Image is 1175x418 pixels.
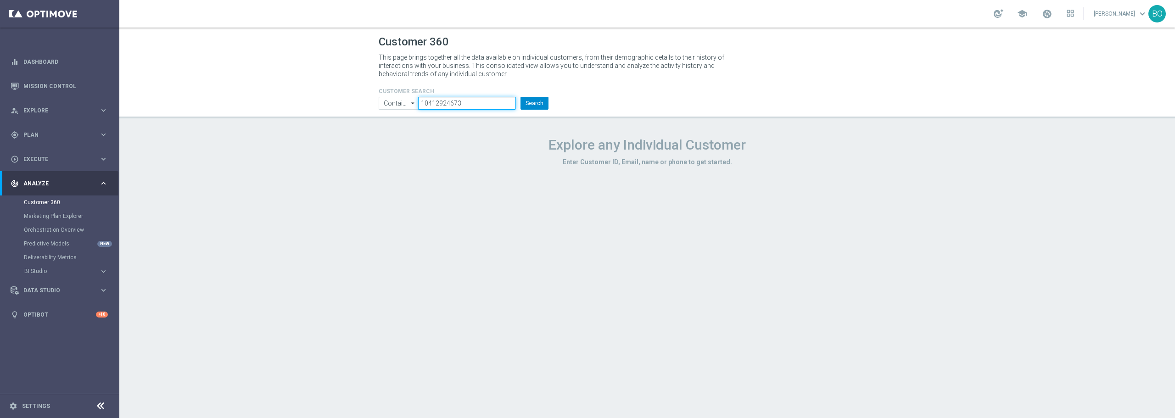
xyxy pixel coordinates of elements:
[99,267,108,276] i: keyboard_arrow_right
[11,50,108,74] div: Dashboard
[99,155,108,163] i: keyboard_arrow_right
[23,50,108,74] a: Dashboard
[9,402,17,410] i: settings
[24,226,95,234] a: Orchestration Overview
[23,302,96,327] a: Optibot
[24,195,118,209] div: Customer 360
[10,156,108,163] button: play_circle_outline Execute keyboard_arrow_right
[1017,9,1027,19] span: school
[24,199,95,206] a: Customer 360
[99,286,108,295] i: keyboard_arrow_right
[24,237,118,251] div: Predictive Models
[10,287,108,294] button: Data Studio keyboard_arrow_right
[23,132,99,138] span: Plan
[11,155,99,163] div: Execute
[23,74,108,98] a: Mission Control
[99,106,108,115] i: keyboard_arrow_right
[1093,7,1148,21] a: [PERSON_NAME]keyboard_arrow_down
[10,131,108,139] button: gps_fixed Plan keyboard_arrow_right
[11,179,99,188] div: Analyze
[24,212,95,220] a: Marketing Plan Explorer
[11,74,108,98] div: Mission Control
[24,268,99,274] div: BI Studio
[1148,5,1166,22] div: BO
[11,286,99,295] div: Data Studio
[10,107,108,114] button: person_search Explore keyboard_arrow_right
[23,181,99,186] span: Analyze
[10,83,108,90] button: Mission Control
[99,130,108,139] i: keyboard_arrow_right
[24,223,118,237] div: Orchestration Overview
[379,53,732,78] p: This page brings together all the data available on individual customers, from their demographic ...
[11,311,19,319] i: lightbulb
[24,254,95,261] a: Deliverability Metrics
[10,180,108,187] button: track_changes Analyze keyboard_arrow_right
[10,58,108,66] button: equalizer Dashboard
[11,302,108,327] div: Optibot
[99,179,108,188] i: keyboard_arrow_right
[520,97,548,110] button: Search
[11,179,19,188] i: track_changes
[379,88,548,95] h4: CUSTOMER SEARCH
[379,137,916,153] h1: Explore any Individual Customer
[11,131,19,139] i: gps_fixed
[97,241,112,247] div: NEW
[11,58,19,66] i: equalizer
[96,312,108,318] div: +10
[24,209,118,223] div: Marketing Plan Explorer
[10,311,108,318] button: lightbulb Optibot +10
[23,108,99,113] span: Explore
[11,155,19,163] i: play_circle_outline
[408,97,418,109] i: arrow_drop_down
[23,288,99,293] span: Data Studio
[24,264,118,278] div: BI Studio
[11,131,99,139] div: Plan
[11,106,19,115] i: person_search
[24,240,95,247] a: Predictive Models
[24,268,90,274] span: BI Studio
[11,106,99,115] div: Explore
[22,403,50,409] a: Settings
[379,35,916,49] h1: Customer 360
[1137,9,1147,19] span: keyboard_arrow_down
[24,251,118,264] div: Deliverability Metrics
[379,158,916,166] h3: Enter Customer ID, Email, name or phone to get started.
[23,156,99,162] span: Execute
[418,97,516,110] input: Enter CID, Email, name or phone
[24,268,108,275] button: BI Studio keyboard_arrow_right
[379,97,418,110] input: Contains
